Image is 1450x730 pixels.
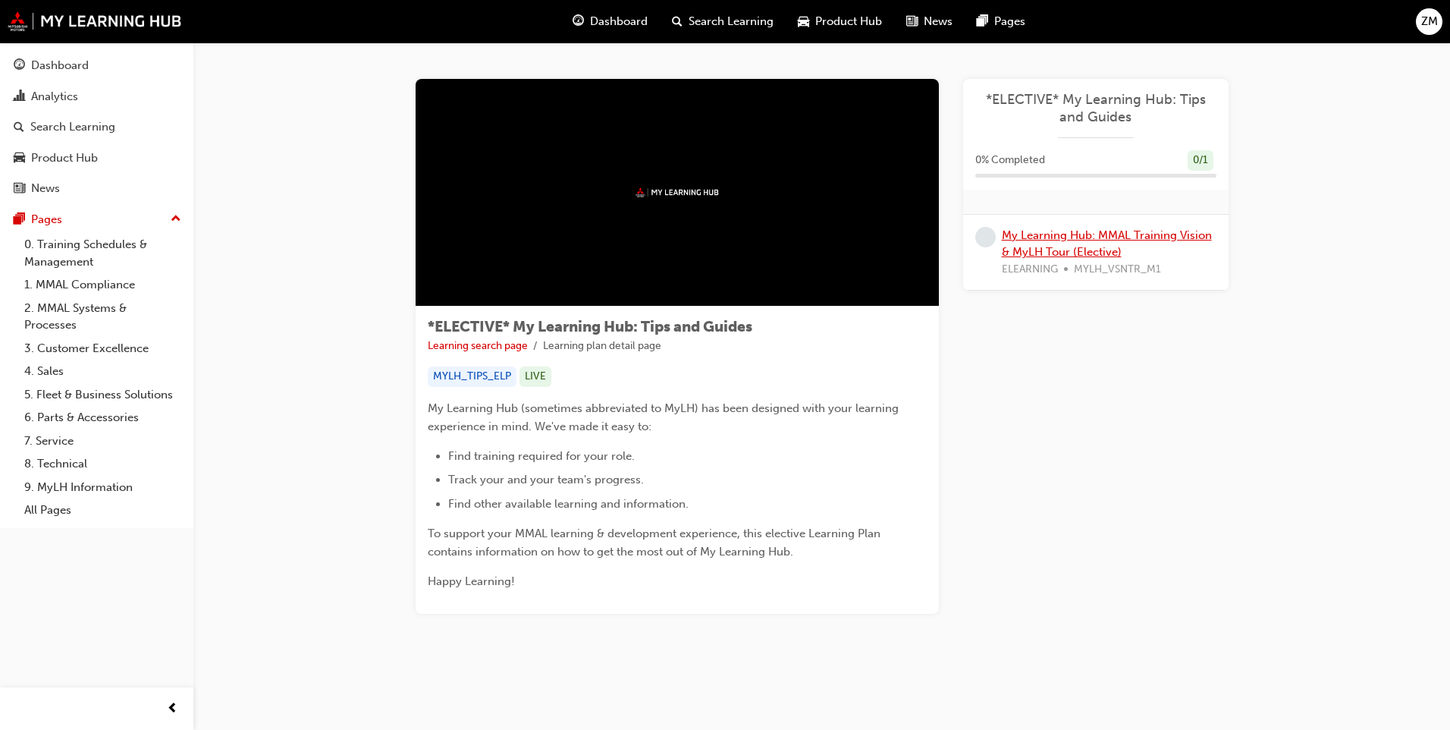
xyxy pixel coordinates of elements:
[6,113,187,141] a: Search Learning
[8,11,182,31] img: mmal
[590,13,648,30] span: Dashboard
[6,206,187,234] button: Pages
[428,527,883,559] span: To support your MMAL learning & development experience, this elective Learning Plan contains info...
[1188,150,1213,171] div: 0 / 1
[18,476,187,499] a: 9. MyLH Information
[18,452,187,476] a: 8. Technical
[519,367,551,387] div: LIVE
[924,13,953,30] span: News
[428,367,516,387] div: MYLH_TIPS_ELP
[14,121,24,134] span: search-icon
[560,6,660,37] a: guage-iconDashboard
[1421,13,1438,30] span: ZM
[428,318,752,335] span: *ELECTIVE* My Learning Hub: Tips and Guides
[31,57,89,74] div: Dashboard
[14,182,25,196] span: news-icon
[994,13,1025,30] span: Pages
[448,449,635,463] span: Find training required for your role.
[977,12,988,31] span: pages-icon
[31,180,60,197] div: News
[6,49,187,206] button: DashboardAnalyticsSearch LearningProduct HubNews
[965,6,1037,37] a: pages-iconPages
[14,152,25,165] span: car-icon
[975,152,1045,169] span: 0 % Completed
[975,91,1216,125] a: *ELECTIVE* My Learning Hub: Tips and Guides
[689,13,774,30] span: Search Learning
[1002,261,1058,278] span: ELEARNING
[6,144,187,172] a: Product Hub
[543,338,661,355] li: Learning plan detail page
[18,430,187,453] a: 7. Service
[31,149,98,167] div: Product Hub
[31,211,62,228] div: Pages
[167,700,178,719] span: prev-icon
[894,6,965,37] a: news-iconNews
[786,6,894,37] a: car-iconProduct Hub
[448,473,644,486] span: Track your and your team's progress.
[1416,8,1442,35] button: ZM
[30,118,115,136] div: Search Learning
[815,13,882,30] span: Product Hub
[975,227,996,247] span: learningRecordVerb_NONE-icon
[1002,228,1212,260] a: My Learning Hub: MMAL Training Vision & MyLH Tour (Elective)
[798,12,809,31] span: car-icon
[573,12,584,31] span: guage-icon
[14,59,25,73] span: guage-icon
[14,90,25,104] span: chart-icon
[14,213,25,227] span: pages-icon
[6,83,187,111] a: Analytics
[1074,261,1161,278] span: MYLH_VSNTR_M1
[448,497,689,511] span: Find other available learning and information.
[18,337,187,360] a: 3. Customer Excellence
[428,401,902,433] span: My Learning Hub (sometimes abbreviated to MyLH) has been designed with your learning experience i...
[660,6,786,37] a: search-iconSearch Learning
[18,233,187,273] a: 0. Training Schedules & Management
[672,12,683,31] span: search-icon
[18,360,187,383] a: 4. Sales
[6,52,187,80] a: Dashboard
[636,187,719,197] img: mmal
[906,12,918,31] span: news-icon
[18,383,187,407] a: 5. Fleet & Business Solutions
[18,499,187,522] a: All Pages
[18,406,187,430] a: 6. Parts & Accessories
[428,574,515,588] span: Happy Learning!
[6,175,187,203] a: News
[171,209,181,229] span: up-icon
[18,297,187,337] a: 2. MMAL Systems & Processes
[18,273,187,297] a: 1. MMAL Compliance
[428,339,528,352] a: Learning search page
[31,88,78,105] div: Analytics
